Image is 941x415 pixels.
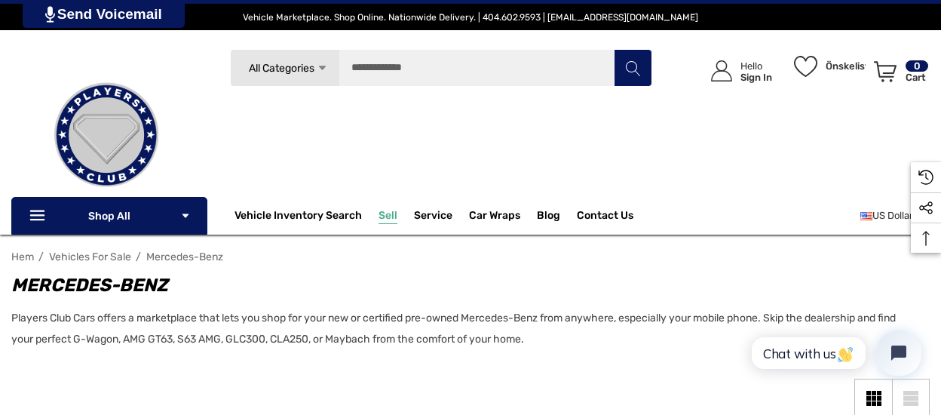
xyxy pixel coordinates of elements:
p: Hello [740,60,772,72]
a: Önskelistor Önskelistor [787,45,867,86]
nav: Breadcrumb [11,244,930,270]
svg: Top [911,231,941,246]
a: Sell [379,201,414,231]
span: Vehicle Marketplace. Shop Online. Nationwide Delivery. | 404.602.9593 | [EMAIL_ADDRESS][DOMAIN_NAME] [243,12,698,23]
a: Service [414,209,452,226]
span: Sell [379,209,397,226]
a: Välj valuta: USD [860,201,930,231]
img: Players Club | Cars For Sale [31,60,182,211]
a: All Categories Icon Arrow Down Icon Arrow Up [230,49,339,87]
p: 0 [906,60,928,72]
svg: Icon Arrow Down [317,63,328,74]
p: Önskelistor [826,60,866,72]
svg: Review Your Cart [874,61,897,82]
span: Car Wraps [469,209,520,226]
a: Hem [11,251,34,263]
svg: Recently Viewed [918,170,933,185]
iframe: Tidio Chat [735,318,934,389]
a: Contact Us [577,209,633,226]
svg: Icon User Account [711,60,732,81]
p: Players Club Cars offers a marketplace that lets you shop for your new or certified pre-owned Mer... [11,308,915,350]
svg: Social Media [918,201,933,216]
p: Sign In [740,72,772,83]
p: Shop All [11,197,207,235]
svg: Icon Line [28,207,51,225]
img: PjwhLS0gR2VuZXJhdG9yOiBHcmF2aXQuaW8gLS0+PHN2ZyB4bWxucz0iaHR0cDovL3d3dy53My5vcmcvMjAwMC9zdmciIHhtb... [45,6,55,23]
a: Mercedes-Benz [146,251,223,263]
a: Blog [537,209,560,226]
button: Sök [614,49,651,87]
a: Vehicles For Sale [49,251,131,263]
svg: Icon Arrow Down [180,211,191,221]
svg: Önskelistor [794,56,817,77]
a: Vehicle Inventory Search [234,209,362,226]
a: Logga in [694,45,780,97]
p: Cart [906,72,928,83]
span: All Categories [248,62,314,75]
a: Car Wraps [469,201,537,231]
a: Kundvagn med 0 artiklar [867,45,930,104]
h1: Mercedes-Benz [11,272,915,299]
